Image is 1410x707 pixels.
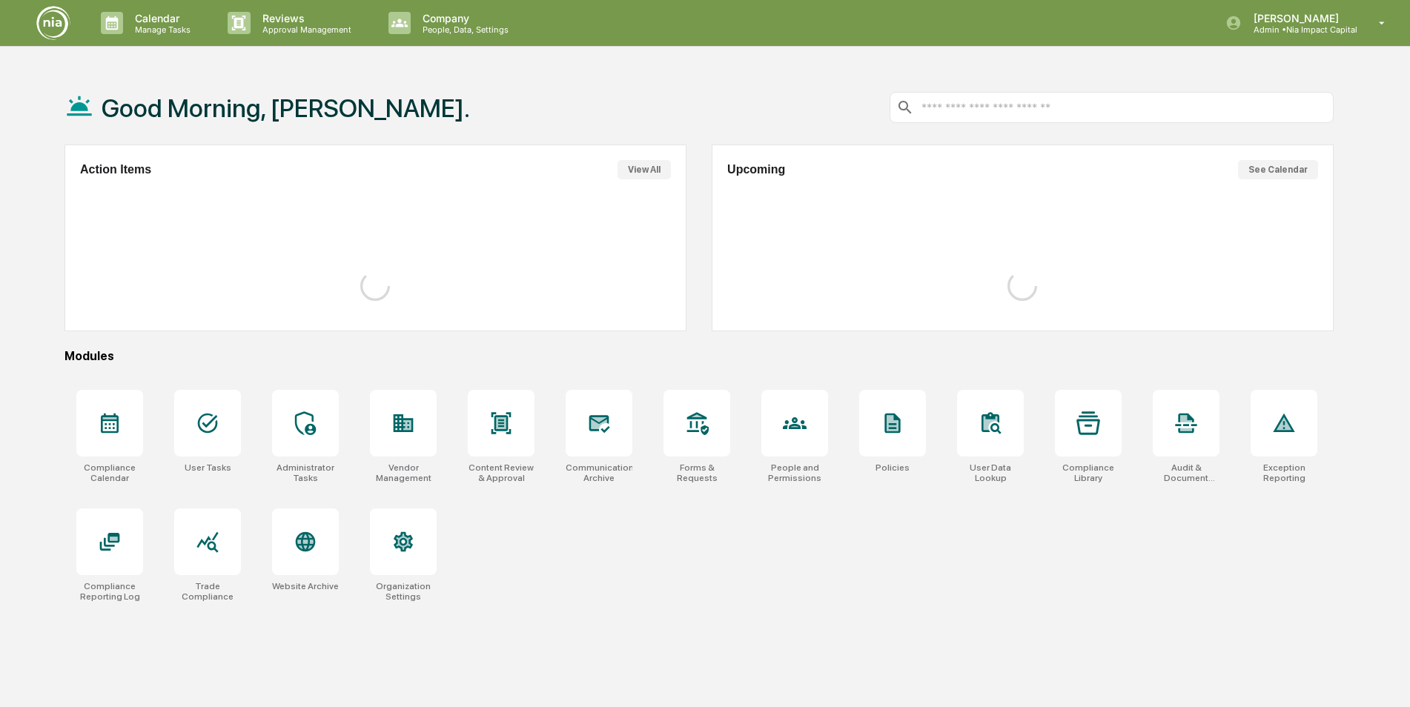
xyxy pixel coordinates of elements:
[370,462,437,483] div: Vendor Management
[1242,24,1357,35] p: Admin • Nia Impact Capital
[1153,462,1219,483] div: Audit & Document Logs
[618,160,671,179] button: View All
[761,462,828,483] div: People and Permissions
[102,93,470,123] h1: Good Morning, [PERSON_NAME].
[123,24,198,35] p: Manage Tasks
[251,12,359,24] p: Reviews
[76,581,143,602] div: Compliance Reporting Log
[663,462,730,483] div: Forms & Requests
[468,462,534,483] div: Content Review & Approval
[876,462,910,473] div: Policies
[370,581,437,602] div: Organization Settings
[185,462,231,473] div: User Tasks
[411,24,516,35] p: People, Data, Settings
[64,349,1334,363] div: Modules
[411,12,516,24] p: Company
[76,462,143,483] div: Compliance Calendar
[272,462,339,483] div: Administrator Tasks
[80,163,151,176] h2: Action Items
[1242,12,1357,24] p: [PERSON_NAME]
[566,462,632,483] div: Communications Archive
[1055,462,1122,483] div: Compliance Library
[957,462,1024,483] div: User Data Lookup
[123,12,198,24] p: Calendar
[251,24,359,35] p: Approval Management
[1238,160,1318,179] button: See Calendar
[1251,462,1317,483] div: Exception Reporting
[727,163,785,176] h2: Upcoming
[36,5,71,41] img: logo
[174,581,241,602] div: Trade Compliance
[272,581,339,591] div: Website Archive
